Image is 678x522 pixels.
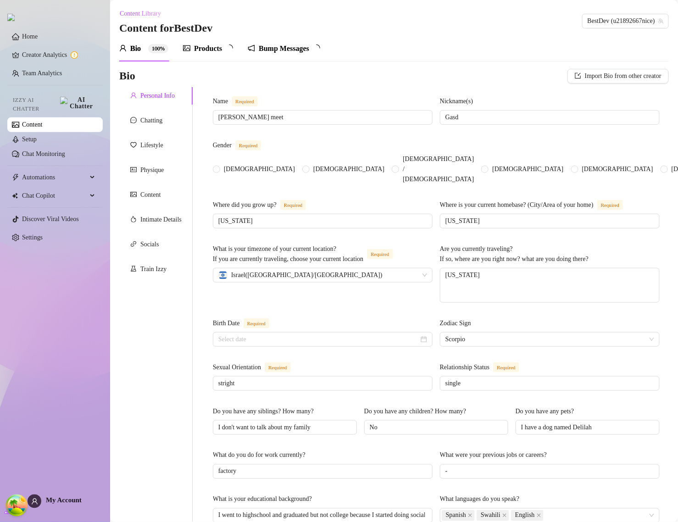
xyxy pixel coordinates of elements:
input: Nickname(s) [445,112,652,122]
label: Do you have any children? How many? [364,406,472,416]
div: Bump Messages [259,43,309,54]
div: Personal Info [140,91,175,101]
h3: Bio [119,69,135,83]
span: user [31,498,38,505]
div: Chatting [140,116,162,126]
input: What languages do you speak? [545,510,547,521]
span: close [537,513,541,518]
a: Chat Monitoring [22,150,65,157]
input: Where is your current homebase? (City/Area of your home) [445,216,652,226]
input: What is your educational background? [218,511,425,521]
span: experiment [130,266,137,272]
label: Zodiac Sign [440,318,478,328]
span: user [130,92,137,99]
span: Required [235,140,261,150]
label: Where did you grow up? [213,200,316,210]
sup: 100% [148,44,168,53]
span: link [130,241,137,247]
span: message [130,117,137,123]
button: Content Library [119,6,168,21]
a: Home [22,33,38,40]
span: Import Bio from other creator [585,72,661,80]
div: Nickname(s) [440,96,473,106]
span: team [658,18,664,24]
span: Izzy AI Chatter [13,96,56,113]
span: Israel ( [GEOGRAPHIC_DATA]/[GEOGRAPHIC_DATA] ) [231,268,383,282]
span: Automations [22,170,87,185]
div: Zodiac Sign [440,318,471,328]
span: English [511,510,544,521]
button: Import Bio from other creator [567,69,669,83]
input: Sexual Orientation [218,378,425,389]
span: idcard [130,167,137,173]
span: English [515,511,535,521]
span: Required [597,200,623,210]
span: [DEMOGRAPHIC_DATA] [489,164,567,174]
input: Do you have any siblings? How many? [218,422,350,433]
div: Relationship Status [440,362,490,372]
input: Birth Date [218,334,419,344]
span: picture [130,191,137,198]
span: BestDev (u21892667nice) [588,14,663,28]
label: What is your educational background? [213,494,318,505]
textarea: [US_STATE] [440,268,659,302]
span: picture [183,44,190,52]
span: fire [130,216,137,222]
label: Where is your current homebase? (City/Area of your home) [440,200,633,210]
span: Required [493,362,519,372]
input: Do you have any pets? [521,422,652,433]
span: Are you currently traveling? If so, where are you right now? what are you doing there? [440,245,589,262]
span: import [575,72,581,79]
img: logo.svg [7,14,15,21]
span: Required [232,96,257,106]
span: Required [367,249,393,259]
span: user [119,44,127,52]
span: notification [248,44,255,52]
span: Swahili [477,510,509,521]
h3: Content for BestDev [119,21,212,36]
span: close [502,513,507,518]
a: Team Analytics [22,70,62,77]
a: Content [22,121,42,128]
label: Gender [213,140,271,150]
input: What were your previous jobs or careers? [445,466,652,477]
div: Sexual Orientation [213,362,261,372]
span: heart [130,142,137,148]
label: What languages do you speak? [440,494,526,505]
div: What were your previous jobs or careers? [440,450,547,461]
span: [DEMOGRAPHIC_DATA] / [DEMOGRAPHIC_DATA] [399,154,478,184]
span: Content Library [120,10,161,17]
a: Discover Viral Videos [22,216,79,222]
input: Where did you grow up? [218,216,425,226]
span: Required [265,362,290,372]
label: What do you do for work currently? [213,450,312,461]
label: Relationship Status [440,362,529,372]
span: My Account [46,497,82,504]
a: Setup [22,136,37,143]
div: Birth Date [213,318,240,328]
button: Open Tanstack query devtools [7,496,26,515]
div: Where did you grow up? [213,200,277,210]
span: [DEMOGRAPHIC_DATA] [220,164,299,174]
span: What is your timezone of your current location? If you are currently traveling, choose your curre... [213,245,363,262]
div: Lifestyle [140,140,163,150]
img: il [218,271,228,280]
div: Products [194,43,222,54]
label: Birth Date [213,318,279,328]
div: Train Izzy [140,264,167,274]
input: Relationship Status [445,378,652,389]
span: Chat Copilot [22,189,87,203]
span: thunderbolt [12,174,19,181]
label: Sexual Orientation [213,362,301,372]
div: Gender [213,140,232,150]
a: Settings [22,234,43,241]
span: Required [280,200,306,210]
span: Scorpio [445,333,654,346]
img: Chat Copilot [12,193,18,199]
span: Spanish [446,511,466,521]
div: What languages do you speak? [440,494,519,505]
label: Do you have any pets? [516,406,580,416]
span: build [5,509,11,515]
span: Required [244,318,269,328]
span: [DEMOGRAPHIC_DATA] [578,164,657,174]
